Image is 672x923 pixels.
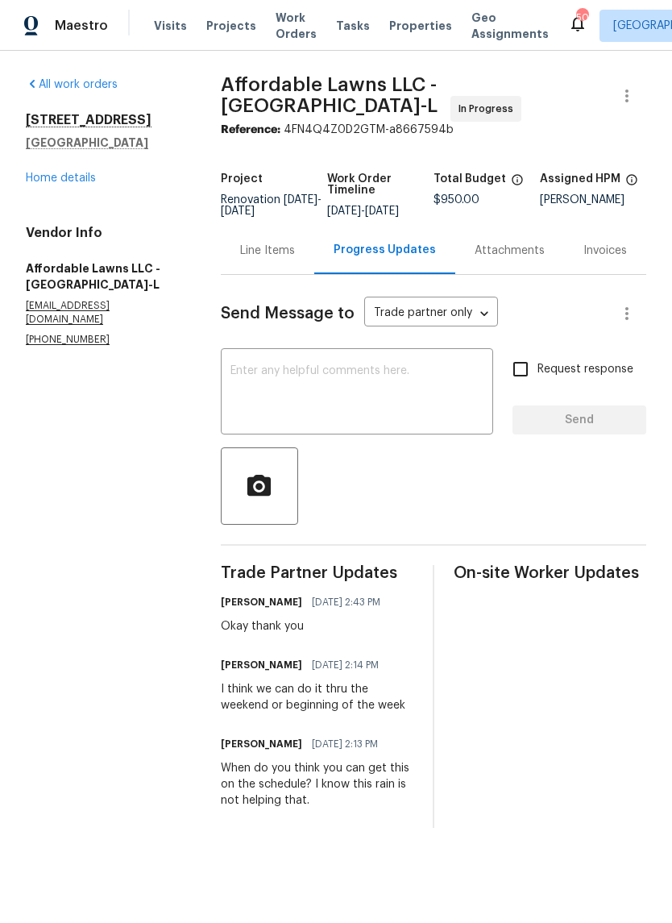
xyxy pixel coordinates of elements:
span: The hpm assigned to this work order. [625,173,638,194]
h6: [PERSON_NAME] [221,657,302,673]
span: - [221,194,321,217]
h5: Work Order Timeline [327,173,433,196]
div: Progress Updates [334,242,436,258]
b: Reference: [221,124,280,135]
h4: Vendor Info [26,225,182,241]
div: Invoices [583,243,627,259]
div: When do you think you can get this on the schedule? I know this rain is not helping that. [221,760,413,809]
span: [DATE] 2:14 PM [312,657,379,673]
span: Maestro [55,18,108,34]
span: Projects [206,18,256,34]
div: Line Items [240,243,295,259]
span: Work Orders [276,10,317,42]
span: Tasks [336,20,370,31]
span: Properties [389,18,452,34]
span: Send Message to [221,306,355,322]
h5: Assigned HPM [540,173,620,185]
span: $950.00 [433,194,479,206]
span: Request response [537,361,633,378]
div: [PERSON_NAME] [540,194,646,206]
a: All work orders [26,79,118,90]
span: Affordable Lawns LLC - [GEOGRAPHIC_DATA]-L [221,75,438,115]
span: - [327,206,399,217]
span: On-site Worker Updates [454,565,646,581]
h6: [PERSON_NAME] [221,736,302,752]
span: [DATE] [327,206,361,217]
div: Trade partner only [364,301,498,327]
h6: [PERSON_NAME] [221,594,302,610]
span: [DATE] 2:13 PM [312,736,378,752]
div: Okay thank you [221,618,390,634]
span: [DATE] [221,206,255,217]
span: The total cost of line items that have been proposed by Opendoor. This sum includes line items th... [511,173,524,194]
h5: Project [221,173,263,185]
span: Renovation [221,194,321,217]
span: In Progress [458,101,520,117]
span: [DATE] [365,206,399,217]
span: Visits [154,18,187,34]
div: I think we can do it thru the weekend or beginning of the week [221,681,413,713]
h5: Total Budget [433,173,506,185]
a: Home details [26,173,96,184]
span: [DATE] 2:43 PM [312,594,380,610]
span: Trade Partner Updates [221,565,413,581]
h5: Affordable Lawns LLC - [GEOGRAPHIC_DATA]-L [26,260,182,293]
div: Attachments [475,243,545,259]
div: 4FN4Q4Z0D2GTM-a8667594b [221,122,646,138]
span: [DATE] [284,194,317,206]
span: Geo Assignments [471,10,549,42]
div: 50 [576,10,587,26]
